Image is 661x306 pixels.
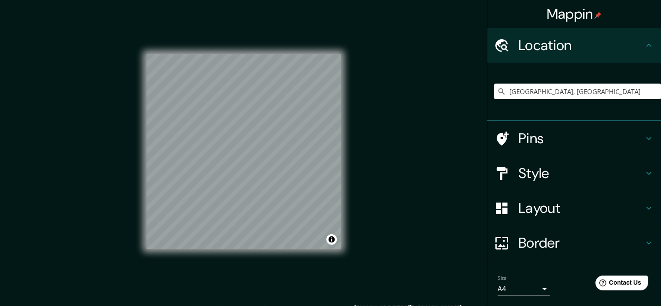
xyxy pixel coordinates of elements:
h4: Location [518,37,644,54]
button: Toggle attribution [326,234,337,245]
div: Location [487,28,661,63]
div: A4 [498,282,550,296]
h4: Pins [518,130,644,147]
div: Pins [487,121,661,156]
div: Layout [487,191,661,225]
canvas: Map [146,54,341,249]
h4: Mappin [547,5,602,23]
div: Style [487,156,661,191]
h4: Style [518,165,644,182]
iframe: Help widget launcher [584,272,651,296]
input: Pick your city or area [494,84,661,99]
div: Border [487,225,661,260]
h4: Border [518,234,644,252]
img: pin-icon.png [595,12,601,19]
h4: Layout [518,199,644,217]
label: Size [498,275,507,282]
